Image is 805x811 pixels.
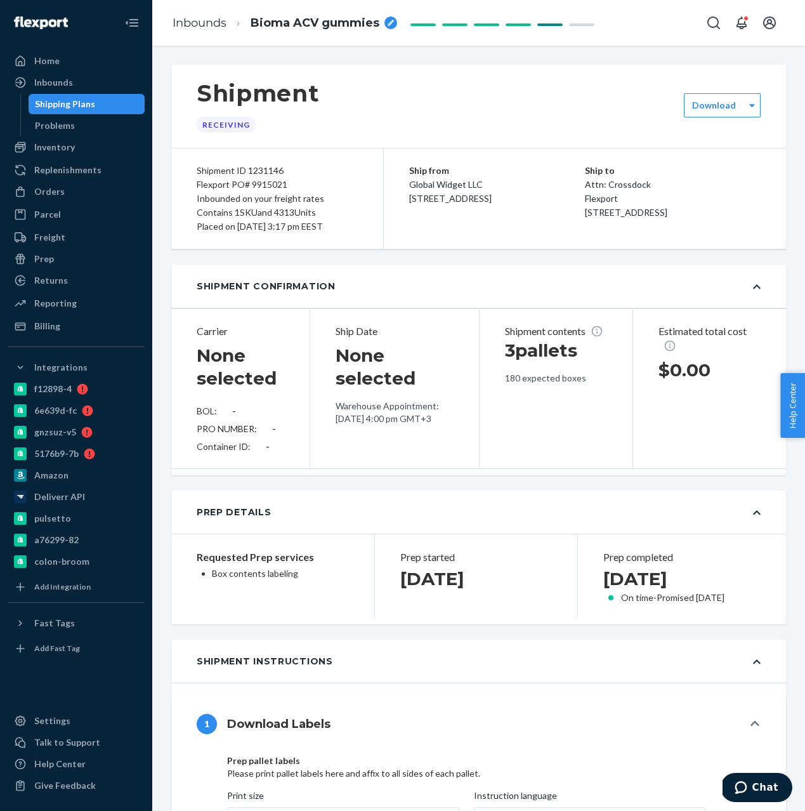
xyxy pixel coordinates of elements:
[8,754,145,774] a: Help Center
[197,324,284,339] p: Carrier
[336,400,453,425] p: Warehouse Appointment: [DATE] 4:00 pm GMT+3
[8,444,145,464] a: 5176b9-7b
[197,423,284,435] div: PRO NUMBER:
[8,422,145,442] a: gnzsuz-v5
[8,72,145,93] a: Inbounds
[8,270,145,291] a: Returns
[8,465,145,485] a: Amazon
[8,711,145,731] a: Settings
[34,76,73,89] div: Inbounds
[173,16,226,30] a: Inbounds
[34,581,91,592] div: Add Integration
[585,178,761,192] p: Attn: Crossdock
[400,567,552,590] h2: [DATE]
[34,512,71,525] div: pulsetto
[8,379,145,399] a: f12898-4
[336,344,453,390] h1: None selected
[701,10,726,36] button: Open Search Box
[197,192,358,206] div: Inbounded on your freight rates
[8,775,145,796] button: Give Feedback
[474,789,557,807] span: Instruction language
[400,550,552,565] header: Prep started
[34,758,86,770] div: Help Center
[34,534,79,546] div: a76299-82
[8,137,145,157] a: Inventory
[227,755,730,767] div: Prep pallet labels
[729,10,754,36] button: Open notifications
[723,773,792,805] iframe: Opens a widget where you can chat to one of our agents
[34,617,75,630] div: Fast Tags
[8,577,145,597] a: Add Integration
[34,426,76,438] div: gnzsuz-v5
[34,320,60,333] div: Billing
[658,359,761,381] h1: $0.00
[8,613,145,633] button: Fast Tags
[34,383,72,395] div: f12898-4
[8,400,145,421] a: 6e639d-fc
[603,593,755,603] div: On time - Promised [DATE]
[197,220,358,234] div: Placed on [DATE] 3:17 pm EEST
[505,324,607,339] p: Shipment contents
[8,51,145,71] a: Home
[34,141,75,154] div: Inventory
[212,567,349,580] p: Box contents labeling
[119,10,145,36] button: Close Navigation
[780,373,805,438] button: Help Center
[8,638,145,659] a: Add Fast Tag
[34,297,77,310] div: Reporting
[272,423,276,435] div: -
[227,716,331,732] h4: Download Labels
[29,94,145,114] a: Shipping Plans
[336,324,453,339] p: Ship Date
[692,99,736,112] label: Download
[34,779,96,792] div: Give Feedback
[603,567,755,590] h2: [DATE]
[8,181,145,202] a: Orders
[197,117,256,133] div: Receiving
[34,274,68,287] div: Returns
[34,185,65,198] div: Orders
[266,440,270,453] div: -
[162,4,407,42] ol: breadcrumbs
[34,361,88,374] div: Integrations
[197,550,349,565] p: Requested Prep services
[34,555,89,568] div: colon-broom
[197,280,336,293] div: Shipment Confirmation
[197,80,319,107] h1: Shipment
[197,655,333,668] div: Shipment Instructions
[251,15,379,32] span: Bioma ACV gummies
[197,405,284,418] div: BOL:
[585,207,667,218] span: [STREET_ADDRESS]
[8,204,145,225] a: Parcel
[227,767,730,780] div: Please print pallet labels here and affix to all sides of each pallet.
[8,316,145,336] a: Billing
[8,160,145,180] a: Replenishments
[171,699,786,749] button: 1Download Labels
[8,551,145,572] a: colon-broom
[34,469,69,482] div: Amazon
[658,324,761,353] p: Estimated total cost
[8,732,145,753] button: Talk to Support
[8,249,145,269] a: Prep
[757,10,782,36] button: Open account menu
[34,643,80,654] div: Add Fast Tag
[585,192,761,206] p: Flexport
[585,164,761,178] p: Ship to
[34,736,100,749] div: Talk to Support
[34,231,65,244] div: Freight
[34,164,101,176] div: Replenishments
[409,179,492,204] span: Global Widget LLC [STREET_ADDRESS]
[197,714,217,734] div: 1
[603,550,755,565] header: Prep completed
[8,530,145,550] a: a76299-82
[227,789,264,807] span: Print size
[8,357,145,378] button: Integrations
[197,178,358,192] div: Flexport PO# 9915021
[197,164,358,178] div: Shipment ID 1231146
[409,164,585,178] p: Ship from
[8,293,145,313] a: Reporting
[197,440,284,453] div: Container ID:
[34,55,60,67] div: Home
